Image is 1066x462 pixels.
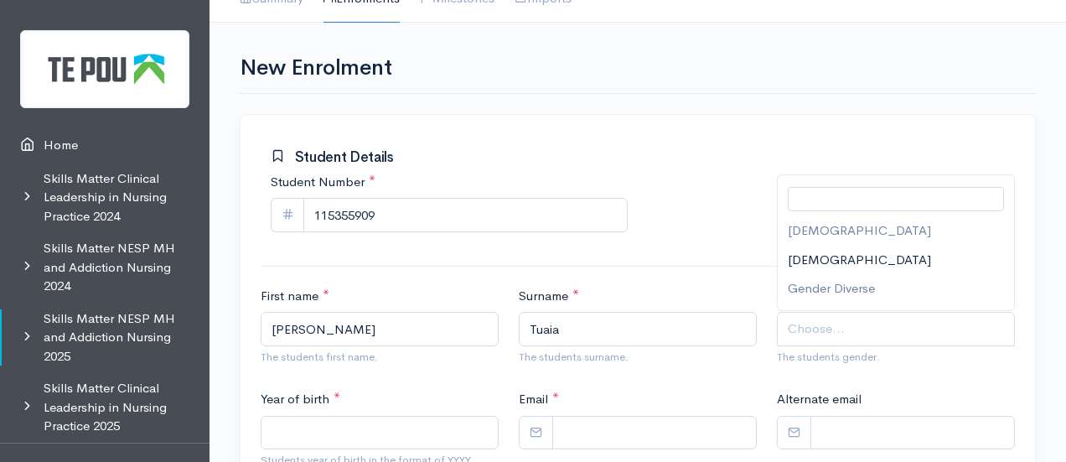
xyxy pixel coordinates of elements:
small: The students first name. [261,349,499,366]
li: [DEMOGRAPHIC_DATA] [778,246,1014,275]
label: Student Number [271,173,375,192]
h1: New Enrolment [240,56,1036,80]
li: [DEMOGRAPHIC_DATA] [778,216,1014,246]
h3: Student Details [271,148,1015,166]
label: Year of birth [261,390,340,409]
img: Te Pou [20,30,189,108]
small: The students surname. [519,349,757,366]
small: The students gender. [777,349,1015,366]
label: First name [261,287,329,306]
label: Email [519,390,559,409]
span: Choose... [788,319,845,339]
label: Surname [519,287,579,306]
li: Gender Diverse [778,274,1014,304]
label: Alternate email [777,390,862,409]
